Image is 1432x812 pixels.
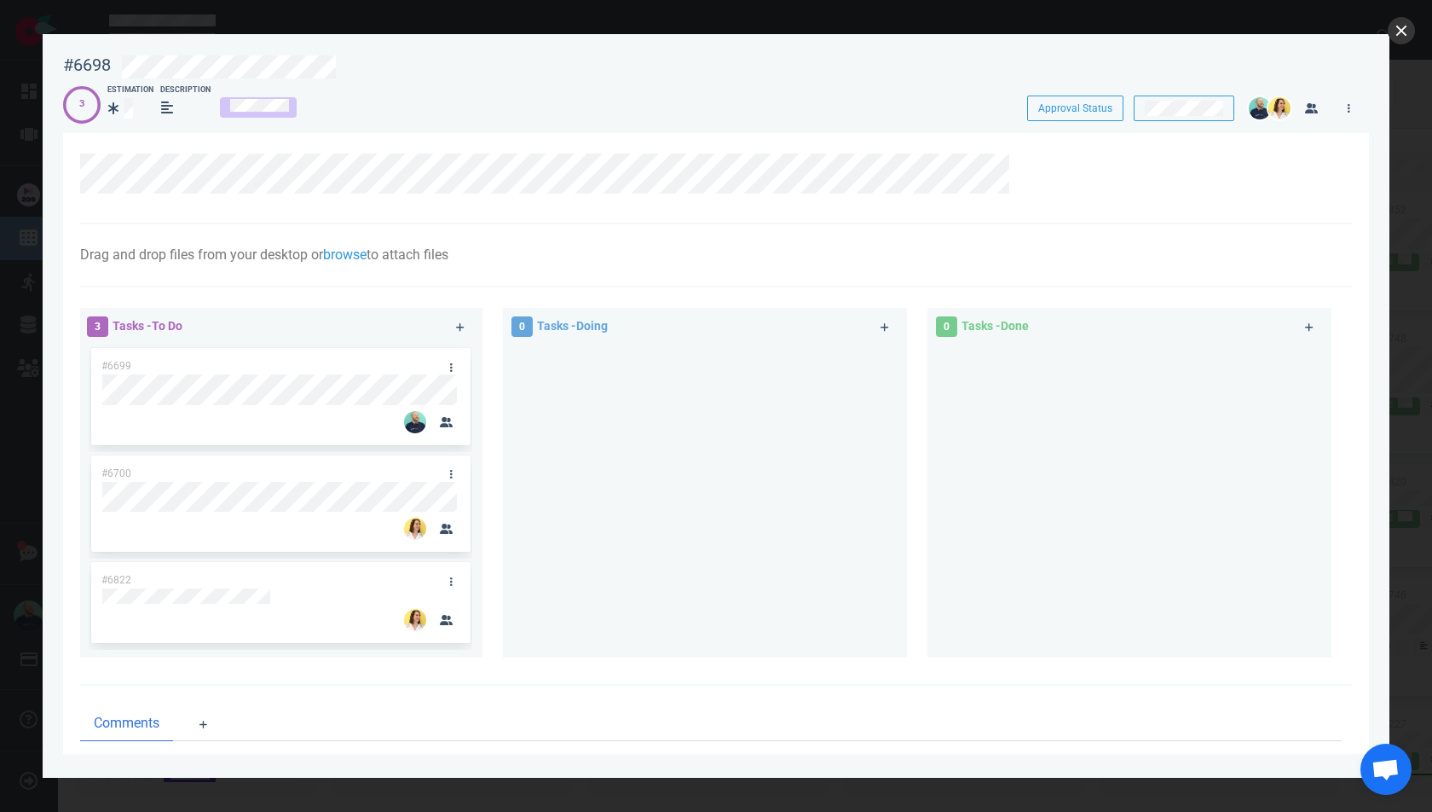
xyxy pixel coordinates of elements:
button: Approval Status [1027,96,1123,121]
button: close [1388,17,1415,44]
span: #6699 [101,360,131,372]
img: 26 [404,518,426,540]
div: 3 [79,97,84,112]
span: 0 [936,316,957,337]
img: 26 [404,411,426,433]
span: 3 [87,316,108,337]
span: 0 [511,316,533,337]
span: #6822 [101,574,131,586]
div: Estimation [107,84,153,96]
div: Description [160,84,211,96]
span: to attach files [367,246,448,263]
span: #6700 [101,467,131,479]
img: 26 [1268,97,1291,119]
span: Tasks - Done [961,319,1029,333]
div: Ouvrir le chat [1360,744,1412,795]
img: 26 [1249,97,1271,119]
span: Tasks - Doing [537,319,608,333]
span: Drag and drop files from your desktop or [80,246,323,263]
img: 26 [404,609,426,631]
span: Tasks - To Do [113,319,182,333]
a: browse [323,246,367,263]
div: #6698 [63,55,111,76]
span: Comments [94,713,159,734]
